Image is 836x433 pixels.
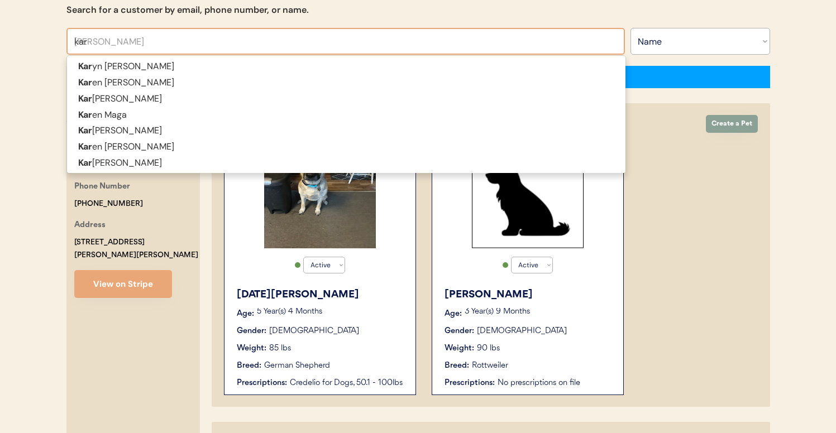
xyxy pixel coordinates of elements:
[237,325,266,337] div: Gender:
[445,343,474,354] div: Weight:
[445,308,462,320] div: Age:
[498,377,612,389] div: No prescriptions on file
[78,76,92,88] strong: Kar
[477,325,567,337] div: [DEMOGRAPHIC_DATA]
[78,124,92,136] strong: Kar
[237,343,266,354] div: Weight:
[445,360,469,372] div: Breed:
[264,143,376,248] img: image.jpg
[472,143,584,248] img: Rectangle%2029.svg
[237,377,287,389] div: Prescriptions:
[269,343,291,354] div: 85 lbs
[445,325,474,337] div: Gender:
[78,60,92,72] strong: Kar
[465,308,612,316] p: 3 Year(s) 9 Months
[445,377,495,389] div: Prescriptions:
[477,343,500,354] div: 90 lbs
[264,360,330,372] div: German Shepherd
[290,377,404,389] div: Credelio for Dogs, 50.1 - 100lbs
[74,219,106,233] div: Address
[445,287,612,302] div: [PERSON_NAME]
[67,91,625,107] p: [PERSON_NAME]
[66,3,309,17] div: Search for a customer by email, phone number, or name.
[74,270,172,298] button: View on Stripe
[78,93,92,104] strong: Kar
[78,109,92,121] strong: Kar
[67,139,625,155] p: en [PERSON_NAME]
[74,236,200,262] div: [STREET_ADDRESS][PERSON_NAME][PERSON_NAME]
[67,171,625,187] p: en [PERSON_NAME]
[237,308,254,320] div: Age:
[78,157,92,169] strong: Kar
[78,173,92,185] strong: Kar
[67,107,625,123] p: en Maga
[257,308,404,316] p: 5 Year(s) 4 Months
[74,198,143,210] div: [PHONE_NUMBER]
[706,115,758,133] button: Create a Pet
[67,123,625,139] p: [PERSON_NAME]
[66,28,625,55] input: Search by name
[269,325,359,337] div: [DEMOGRAPHIC_DATA]
[237,287,404,302] div: [DATE][PERSON_NAME]
[67,59,625,75] p: yn [PERSON_NAME]
[67,75,625,91] p: en [PERSON_NAME]
[74,180,130,194] div: Phone Number
[472,360,508,372] div: Rottweiler
[67,155,625,171] p: [PERSON_NAME]
[237,360,261,372] div: Breed:
[78,141,92,152] strong: Kar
